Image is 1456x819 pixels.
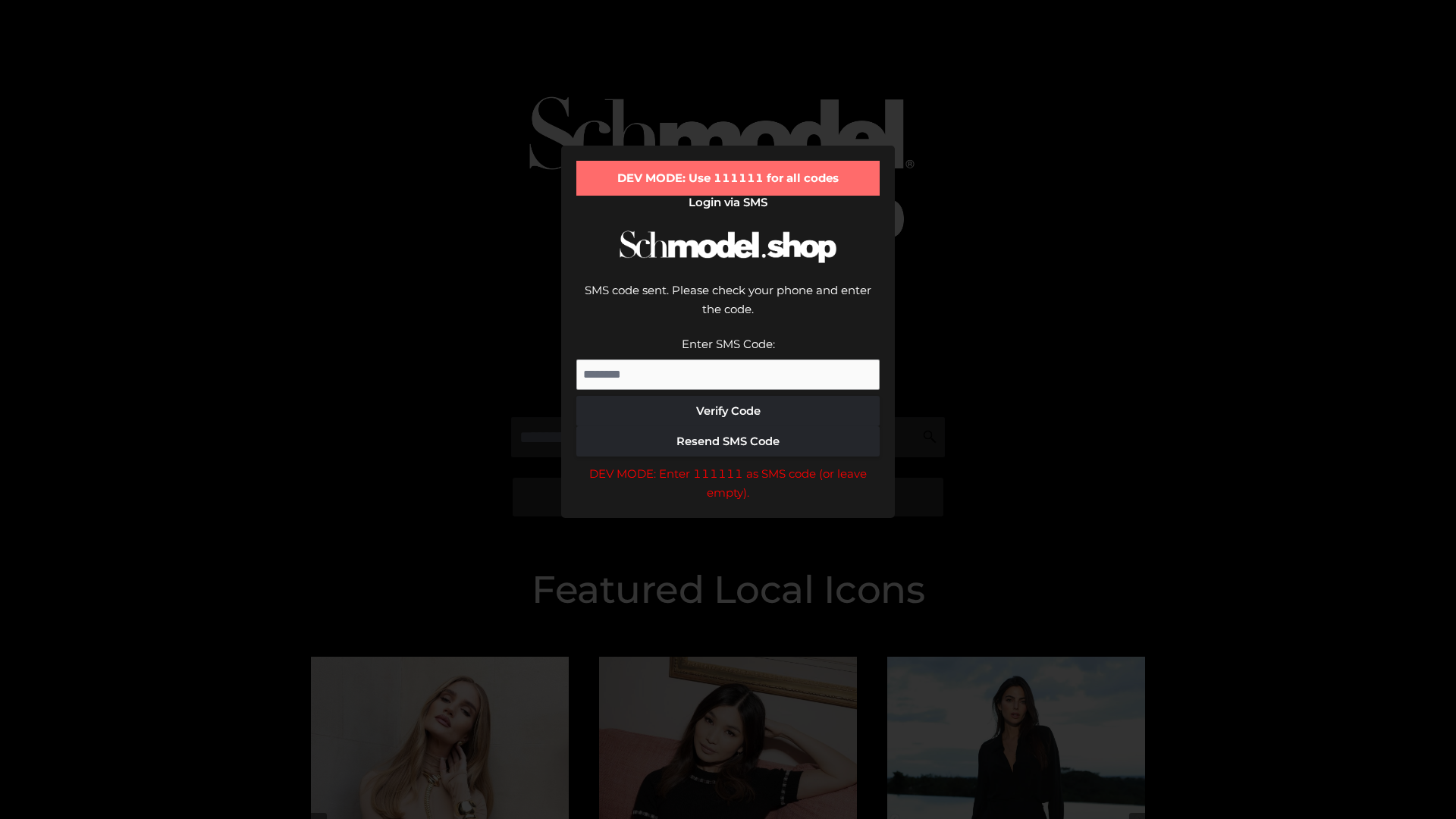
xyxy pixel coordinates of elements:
[576,281,880,334] div: SMS code sent. Please check your phone and enter the code.
[576,196,880,209] h2: Login via SMS
[576,426,880,457] button: Resend SMS Code
[576,464,880,503] div: DEV MODE: Enter 111111 as SMS code (or leave empty).
[576,396,880,426] button: Verify Code
[576,161,880,196] div: DEV MODE: Use 111111 for all codes
[682,337,775,351] label: Enter SMS Code:
[614,217,842,277] img: Schmodel Logo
